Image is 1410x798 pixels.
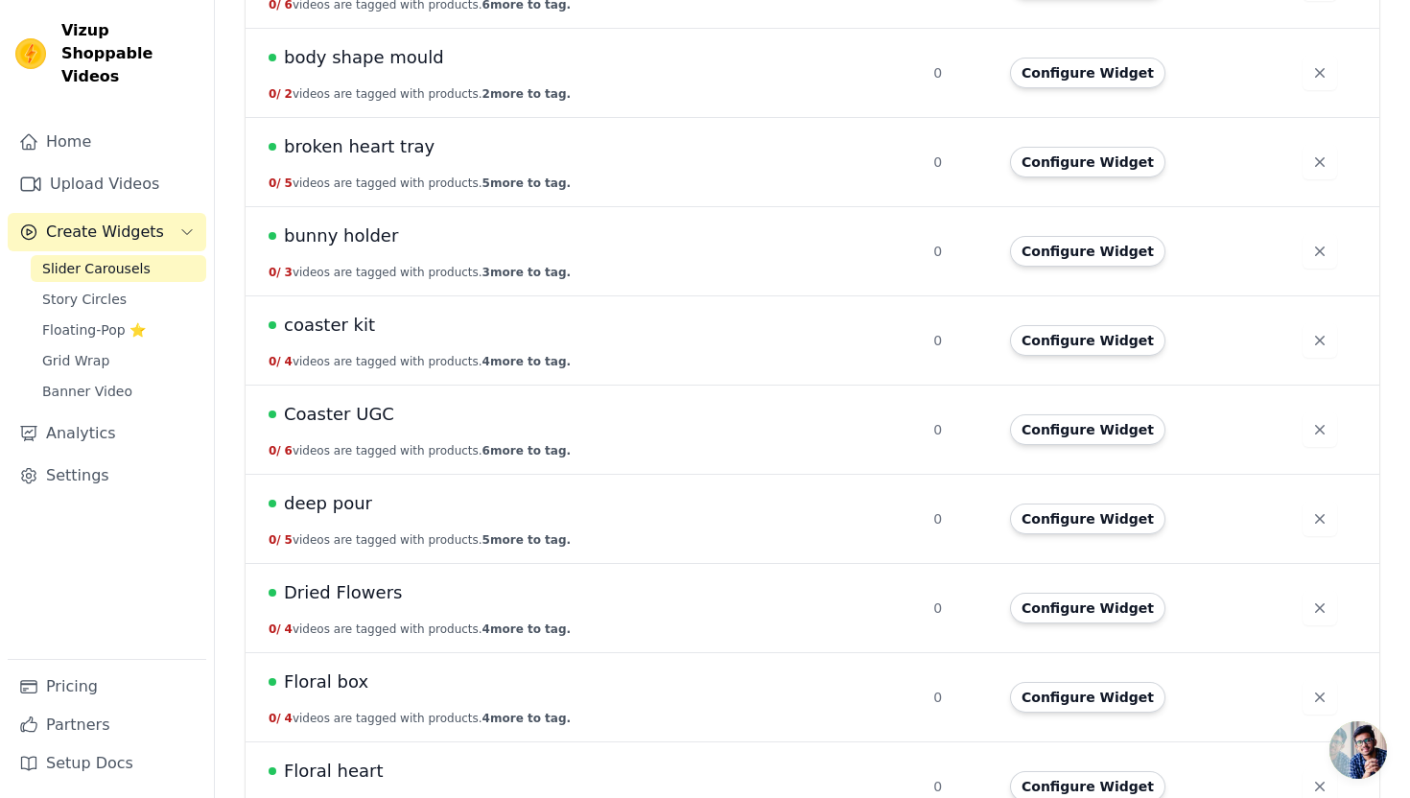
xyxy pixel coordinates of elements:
button: 0/ 4videos are tagged with products.4more to tag. [269,354,571,369]
span: 4 more to tag. [482,712,571,725]
span: 4 [285,712,293,725]
span: 0 / [269,87,281,101]
span: Live Published [269,143,276,151]
a: Settings [8,457,206,495]
span: Dried Flowers [284,579,402,606]
a: Upload Videos [8,165,206,203]
button: Delete widget [1303,502,1337,536]
button: Delete widget [1303,234,1337,269]
button: Configure Widget [1010,414,1165,445]
td: 0 [922,564,999,653]
button: Configure Widget [1010,58,1165,88]
td: 0 [922,118,999,207]
button: Configure Widget [1010,325,1165,356]
td: 0 [922,207,999,296]
td: 0 [922,29,999,118]
span: 2 more to tag. [482,87,571,101]
span: Floral heart [284,758,384,785]
span: Live Published [269,232,276,240]
a: Setup Docs [8,744,206,783]
button: Create Widgets [8,213,206,251]
a: Partners [8,706,206,744]
span: 0 / [269,355,281,368]
button: Configure Widget [1010,147,1165,177]
a: Story Circles [31,286,206,313]
a: Floating-Pop ⭐ [31,317,206,343]
button: Delete widget [1303,323,1337,358]
span: Live Published [269,54,276,61]
button: 0/ 2videos are tagged with products.2more to tag. [269,86,571,102]
span: deep pour [284,490,372,517]
span: Grid Wrap [42,351,109,370]
span: 6 [285,444,293,458]
span: Banner Video [42,382,132,401]
span: 0 / [269,622,281,636]
span: Live Published [269,411,276,418]
td: 0 [922,475,999,564]
span: Coaster UGC [284,401,394,428]
a: Open chat [1329,721,1387,779]
span: 0 / [269,444,281,458]
span: 4 more to tag. [482,622,571,636]
button: Delete widget [1303,145,1337,179]
span: Floating-Pop ⭐ [42,320,146,340]
span: Live Published [269,678,276,686]
button: 0/ 4videos are tagged with products.4more to tag. [269,711,571,726]
span: 0 / [269,533,281,547]
span: 0 / [269,176,281,190]
button: 0/ 5videos are tagged with products.5more to tag. [269,176,571,191]
a: Grid Wrap [31,347,206,374]
button: Configure Widget [1010,593,1165,623]
span: coaster kit [284,312,375,339]
span: 5 [285,533,293,547]
button: Configure Widget [1010,504,1165,534]
span: 3 [285,266,293,279]
a: Analytics [8,414,206,453]
span: Live Published [269,589,276,597]
span: Vizup Shoppable Videos [61,19,199,88]
a: Banner Video [31,378,206,405]
td: 0 [922,386,999,475]
span: Live Published [269,767,276,775]
button: Configure Widget [1010,236,1165,267]
img: Vizup [15,38,46,69]
span: 3 more to tag. [482,266,571,279]
span: Slider Carousels [42,259,151,278]
button: Delete widget [1303,591,1337,625]
span: Live Published [269,500,276,507]
button: Delete widget [1303,412,1337,447]
span: Story Circles [42,290,127,309]
span: Floral box [284,669,368,695]
span: 4 [285,622,293,636]
span: 2 [285,87,293,101]
span: broken heart tray [284,133,435,160]
span: 5 more to tag. [482,533,571,547]
td: 0 [922,296,999,386]
span: 0 / [269,266,281,279]
span: 4 more to tag. [482,355,571,368]
span: Live Published [269,321,276,329]
span: 5 more to tag. [482,176,571,190]
span: bunny holder [284,223,398,249]
td: 0 [922,653,999,742]
button: Delete widget [1303,56,1337,90]
span: 6 more to tag. [482,444,571,458]
a: Pricing [8,668,206,706]
button: Delete widget [1303,680,1337,715]
span: 0 / [269,712,281,725]
span: body shape mould [284,44,444,71]
a: Slider Carousels [31,255,206,282]
span: 4 [285,355,293,368]
a: Home [8,123,206,161]
button: 0/ 3videos are tagged with products.3more to tag. [269,265,571,280]
span: 5 [285,176,293,190]
button: 0/ 6videos are tagged with products.6more to tag. [269,443,571,458]
span: Create Widgets [46,221,164,244]
button: Configure Widget [1010,682,1165,713]
button: 0/ 5videos are tagged with products.5more to tag. [269,532,571,548]
button: 0/ 4videos are tagged with products.4more to tag. [269,622,571,637]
